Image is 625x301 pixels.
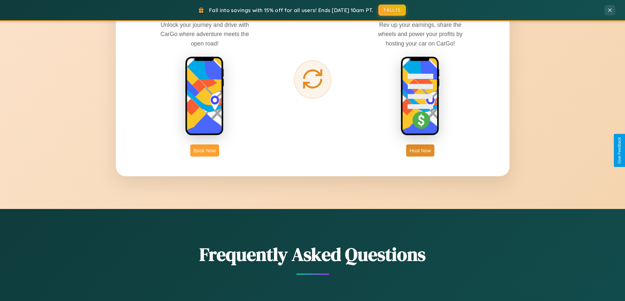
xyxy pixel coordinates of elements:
button: FALL15 [378,5,406,16]
img: rent phone [185,56,224,136]
button: Book Now [190,144,219,157]
img: host phone [401,56,440,136]
p: Rev up your earnings, share the wheels and power your profits by hosting your car on CarGo! [371,20,469,48]
h2: Frequently Asked Questions [116,242,510,267]
span: Fall into savings with 15% off for all users! Ends [DATE] 10am PT. [209,7,373,13]
button: Host Now [406,144,434,157]
div: Give Feedback [617,137,622,164]
p: Unlock your journey and drive with CarGo where adventure meets the open road! [156,20,254,48]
